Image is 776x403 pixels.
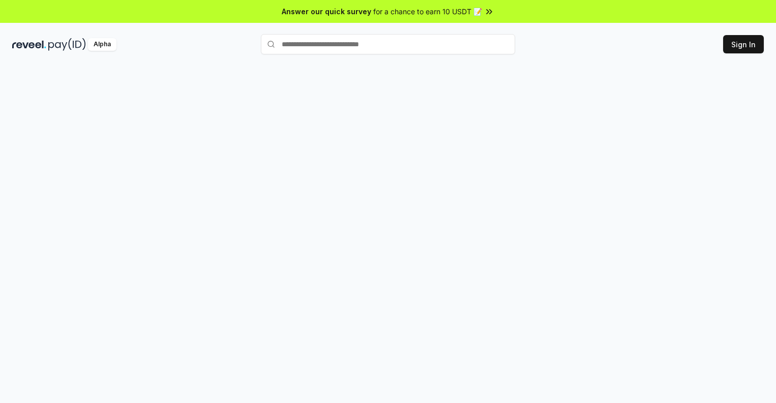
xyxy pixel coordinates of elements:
[282,6,371,17] span: Answer our quick survey
[88,38,116,51] div: Alpha
[723,35,764,53] button: Sign In
[48,38,86,51] img: pay_id
[373,6,482,17] span: for a chance to earn 10 USDT 📝
[12,38,46,51] img: reveel_dark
